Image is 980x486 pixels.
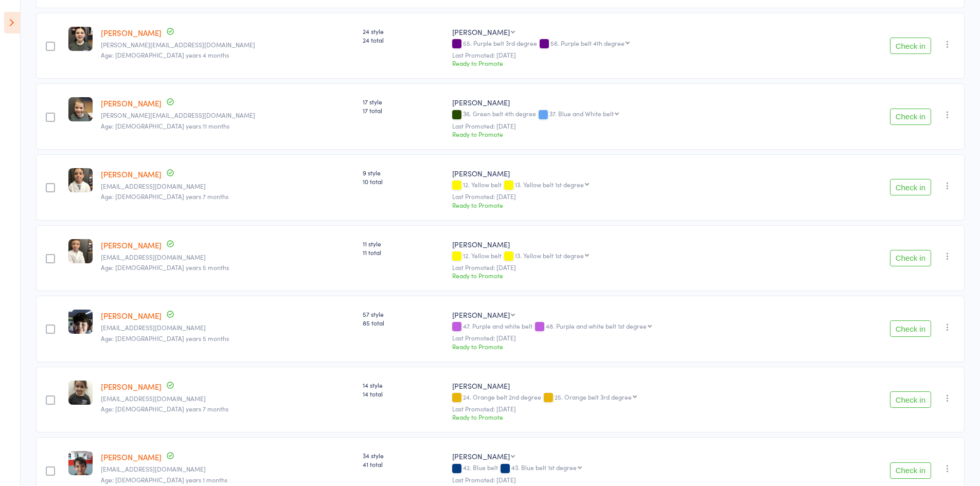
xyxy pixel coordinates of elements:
[68,97,93,121] img: image1694681295.png
[452,451,510,461] div: [PERSON_NAME]
[101,27,162,38] a: [PERSON_NAME]
[363,106,444,115] span: 17 total
[363,239,444,248] span: 11 style
[363,389,444,398] span: 14 total
[101,334,229,343] span: Age: [DEMOGRAPHIC_DATA] years 5 months
[452,252,838,261] div: 12. Yellow belt
[890,320,931,337] button: Check in
[452,27,510,37] div: [PERSON_NAME]
[546,322,647,329] div: 48. Purple and white belt 1st degree
[890,462,931,479] button: Check in
[101,98,162,109] a: [PERSON_NAME]
[101,452,162,462] a: [PERSON_NAME]
[68,451,93,475] img: image1581315556.png
[101,324,354,331] small: jifflowe@gmail.com
[101,121,229,130] span: Age: [DEMOGRAPHIC_DATA] years 11 months
[515,181,584,188] div: 13. Yellow belt 1st degree
[452,342,838,351] div: Ready to Promote
[452,181,838,190] div: 12. Yellow belt
[68,27,93,51] img: image1694681229.png
[101,169,162,179] a: [PERSON_NAME]
[890,38,931,54] button: Check in
[101,475,227,484] span: Age: [DEMOGRAPHIC_DATA] years 1 months
[452,381,838,391] div: [PERSON_NAME]
[363,248,444,257] span: 11 total
[452,239,838,249] div: [PERSON_NAME]
[890,179,931,195] button: Check in
[101,310,162,321] a: [PERSON_NAME]
[101,404,228,413] span: Age: [DEMOGRAPHIC_DATA] years 7 months
[101,395,354,402] small: annajanetodd@yahoo.com.au
[890,391,931,408] button: Check in
[101,254,354,261] small: 12halstein@gmail.com
[452,322,838,331] div: 47. Purple and white belt
[101,465,354,473] small: annajanetodd@yahoo.com.au
[452,405,838,412] small: Last Promoted: [DATE]
[101,263,229,272] span: Age: [DEMOGRAPHIC_DATA] years 5 months
[68,310,93,334] img: image1534380085.png
[452,412,838,421] div: Ready to Promote
[452,264,838,271] small: Last Promoted: [DATE]
[515,252,584,259] div: 13. Yellow belt 1st degree
[363,97,444,106] span: 17 style
[101,112,354,119] small: j.guilbert@asjrrkcnndg.id.au
[452,122,838,130] small: Last Promoted: [DATE]
[101,381,162,392] a: [PERSON_NAME]
[452,201,838,209] div: Ready to Promote
[452,464,838,473] div: 42. Blue belt
[363,460,444,469] span: 41 total
[452,334,838,341] small: Last Promoted: [DATE]
[363,451,444,460] span: 34 style
[363,177,444,186] span: 10 total
[890,250,931,266] button: Check in
[363,168,444,177] span: 9 style
[890,109,931,125] button: Check in
[452,476,838,483] small: Last Promoted: [DATE]
[452,310,510,320] div: [PERSON_NAME]
[68,381,93,405] img: image1645078400.png
[101,183,354,190] small: 12halstein@gmail.com
[101,192,228,201] span: Age: [DEMOGRAPHIC_DATA] years 7 months
[452,168,838,178] div: [PERSON_NAME]
[452,393,838,402] div: 24. Orange belt 2nd degree
[363,310,444,318] span: 57 style
[452,97,838,107] div: [PERSON_NAME]
[101,240,162,250] a: [PERSON_NAME]
[452,271,838,280] div: Ready to Promote
[452,193,838,200] small: Last Promoted: [DATE]
[101,50,229,59] span: Age: [DEMOGRAPHIC_DATA] years 4 months
[452,40,838,48] div: 55. Purple belt 3rd degree
[511,464,577,471] div: 43. Blue belt 1st degree
[68,239,93,263] img: image1740037570.png
[101,41,354,48] small: j.guilbert@asjrrkcnndg.id.au
[452,130,838,138] div: Ready to Promote
[452,59,838,67] div: Ready to Promote
[452,110,838,119] div: 36. Green belt 4th degree
[452,51,838,59] small: Last Promoted: [DATE]
[363,27,444,35] span: 24 style
[550,40,625,46] div: 56. Purple belt 4th degree
[549,110,614,117] div: 37. Blue and White belt
[363,35,444,44] span: 24 total
[363,381,444,389] span: 14 style
[555,393,632,400] div: 25. Orange belt 3rd degree
[68,168,93,192] img: image1740037621.png
[363,318,444,327] span: 85 total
